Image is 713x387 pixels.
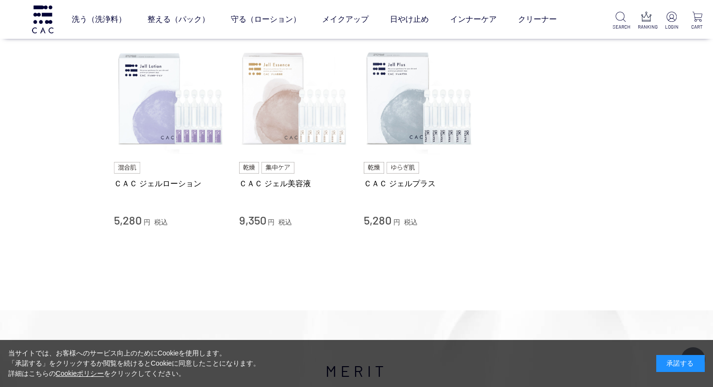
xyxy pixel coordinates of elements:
img: 乾燥 [239,162,259,174]
p: LOGIN [664,23,680,31]
div: 承諾する [656,355,705,372]
a: メイクアップ [322,6,369,33]
img: 混合肌 [114,162,140,174]
p: RANKING [638,23,654,31]
span: 税込 [404,218,418,226]
a: クリーナー [518,6,557,33]
a: インナーケア [450,6,497,33]
img: 乾燥 [364,162,384,174]
a: ＣＡＣ ジェルローション [114,178,225,189]
a: Cookieポリシー [56,370,104,377]
img: 集中ケア [261,162,294,174]
span: 税込 [154,218,168,226]
span: 5,280 [364,213,391,227]
span: 5,280 [114,213,142,227]
span: 税込 [278,218,292,226]
span: 円 [268,218,275,226]
img: ＣＡＣ ジェルプラス [364,44,474,154]
a: CART [689,12,705,31]
img: ゆらぎ肌 [387,162,420,174]
div: 当サイトでは、お客様へのサービス向上のためにCookieを使用します。 「承諾する」をクリックするか閲覧を続けるとCookieに同意したことになります。 詳細はこちらの をクリックしてください。 [8,348,260,379]
a: SEARCH [613,12,629,31]
a: 守る（ローション） [231,6,301,33]
p: CART [689,23,705,31]
a: 洗う（洗浄料） [72,6,126,33]
a: RANKING [638,12,654,31]
span: 9,350 [239,213,266,227]
a: 日やけ止め [390,6,429,33]
a: ＣＡＣ ジェルプラス [364,178,474,189]
span: 円 [393,218,400,226]
a: ＣＡＣ ジェル美容液 [239,178,350,189]
a: 整える（パック） [147,6,210,33]
img: ＣＡＣ ジェルローション [114,44,225,154]
a: LOGIN [664,12,680,31]
img: ＣＡＣ ジェル美容液 [239,44,350,154]
img: logo [31,5,55,33]
span: 円 [144,218,150,226]
p: SEARCH [613,23,629,31]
